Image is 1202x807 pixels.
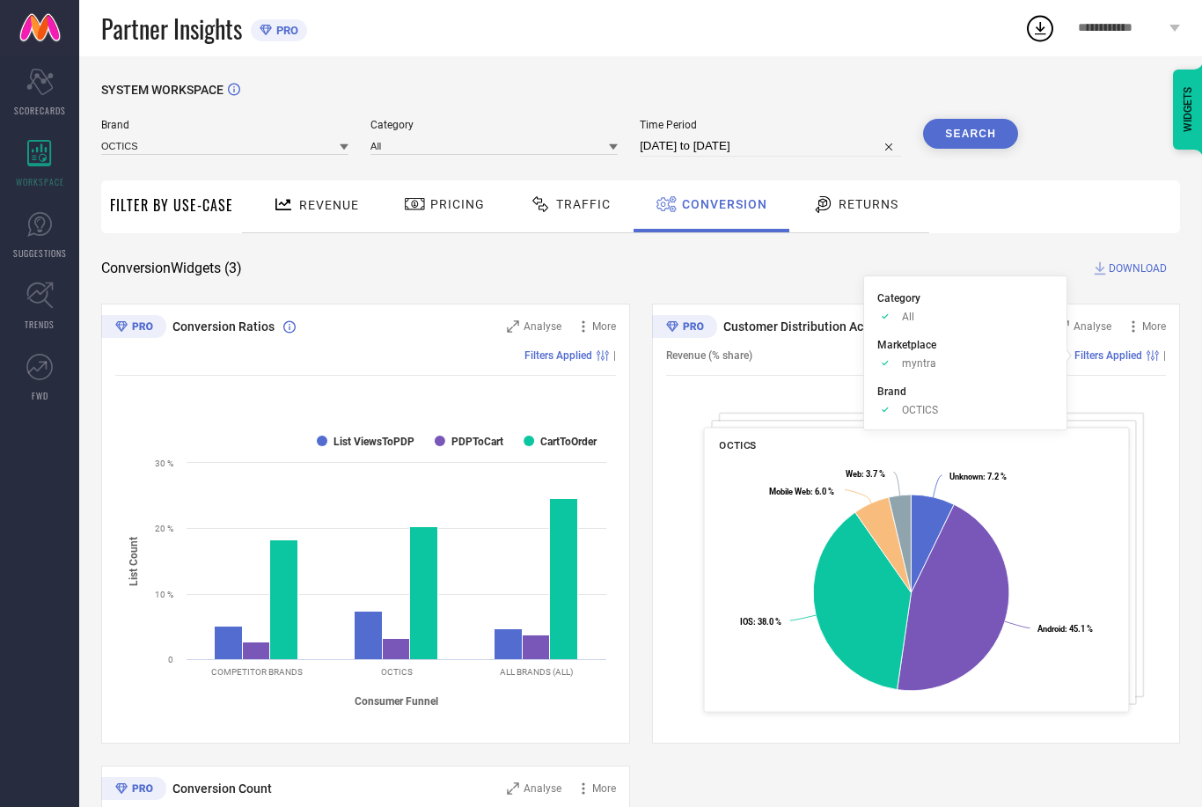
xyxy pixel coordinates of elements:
[507,782,519,795] svg: Zoom
[877,385,906,398] span: Brand
[740,617,753,627] tspan: IOS
[613,349,616,362] span: |
[640,119,901,131] span: Time Period
[877,292,920,304] span: Category
[168,655,173,664] text: 0
[272,24,298,37] span: PRO
[540,436,597,448] text: CartToOrder
[949,472,1007,481] text: : 7.2 %
[902,311,914,323] span: All
[524,349,592,362] span: Filters Applied
[110,194,233,216] span: Filter By Use-Case
[640,136,901,157] input: Select time period
[101,83,224,97] span: SYSTEM WORKSPACE
[381,667,413,677] text: OCTICS
[155,590,173,599] text: 10 %
[877,339,936,351] span: Marketplace
[839,197,898,211] span: Returns
[652,315,717,341] div: Premium
[556,197,611,211] span: Traffic
[769,487,810,496] tspan: Mobile Web
[1142,320,1166,333] span: More
[1109,260,1167,277] span: DOWNLOAD
[370,119,618,131] span: Category
[155,524,173,533] text: 20 %
[128,536,140,585] tspan: List Count
[172,319,275,334] span: Conversion Ratios
[1037,624,1064,634] tspan: Android
[299,198,359,212] span: Revenue
[1074,349,1142,362] span: Filters Applied
[507,320,519,333] svg: Zoom
[430,197,485,211] span: Pricing
[355,695,438,708] tspan: Consumer Funnel
[723,319,949,334] span: Customer Distribution Across Device/OS
[592,782,616,795] span: More
[902,404,938,416] span: OCTICS
[155,459,173,468] text: 30 %
[1024,12,1056,44] div: Open download list
[14,104,66,117] span: SCORECARDS
[846,469,885,479] text: : 3.7 %
[101,119,348,131] span: Brand
[1163,349,1166,362] span: |
[500,667,573,677] text: ALL BRANDS (ALL)
[1037,624,1092,634] text: : 45.1 %
[949,472,983,481] tspan: Unknown
[101,315,166,341] div: Premium
[923,119,1018,149] button: Search
[666,349,752,362] span: Revenue (% share)
[101,11,242,47] span: Partner Insights
[524,782,561,795] span: Analyse
[451,436,503,448] text: PDPToCart
[740,617,781,627] text: : 38.0 %
[101,260,242,277] span: Conversion Widgets ( 3 )
[719,439,756,451] span: OCTICS
[13,246,67,260] span: SUGGESTIONS
[769,487,834,496] text: : 6.0 %
[101,777,166,803] div: Premium
[846,469,861,479] tspan: Web
[333,436,414,448] text: List ViewsToPDP
[592,320,616,333] span: More
[32,389,48,402] span: FWD
[902,357,936,370] span: myntra
[172,781,272,796] span: Conversion Count
[16,175,64,188] span: WORKSPACE
[211,667,303,677] text: COMPETITOR BRANDS
[1074,320,1111,333] span: Analyse
[25,318,55,331] span: TRENDS
[524,320,561,333] span: Analyse
[682,197,767,211] span: Conversion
